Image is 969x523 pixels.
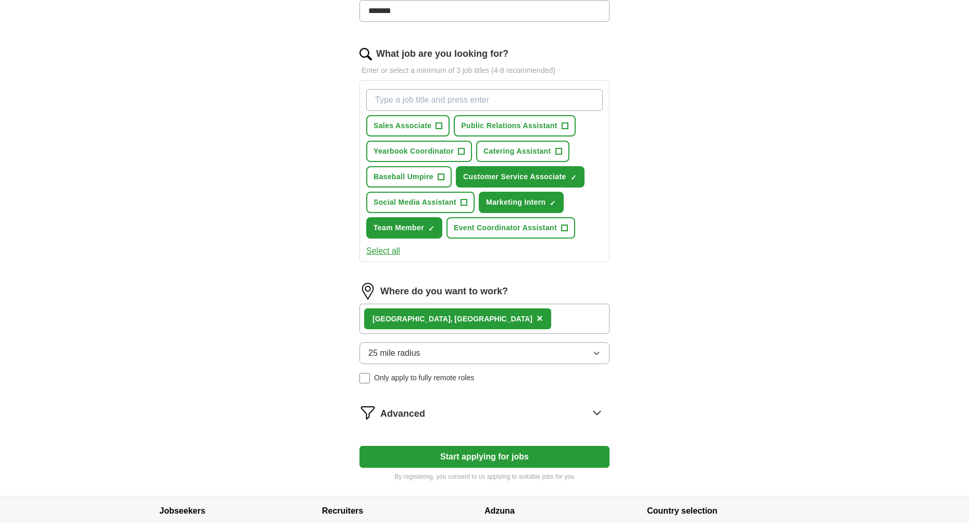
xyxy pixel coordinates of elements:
[366,89,603,111] input: Type a job title and press enter
[366,166,452,188] button: Baseball Umpire
[479,192,564,213] button: Marketing Intern✓
[366,192,475,213] button: Social Media Assistant
[380,407,425,421] span: Advanced
[359,342,610,364] button: 25 mile radius
[372,314,532,325] div: , [GEOGRAPHIC_DATA]
[456,166,585,188] button: Customer Service Associate✓
[454,115,575,136] button: Public Relations Assistant
[376,47,508,61] label: What job are you looking for?
[368,347,420,359] span: 25 mile radius
[486,197,546,208] span: Marketing Intern
[359,48,372,60] img: search.png
[454,222,557,233] span: Event Coordinator Assistant
[461,120,557,131] span: Public Relations Assistant
[359,373,370,383] input: Only apply to fully remote roles
[366,245,400,257] button: Select all
[428,225,434,233] span: ✓
[374,120,431,131] span: Sales Associate
[374,197,456,208] span: Social Media Assistant
[446,217,575,239] button: Event Coordinator Assistant
[359,446,610,468] button: Start applying for jobs
[359,472,610,481] p: By registering, you consent to us applying to suitable jobs for you
[463,171,566,182] span: Customer Service Associate
[380,284,508,298] label: Where do you want to work?
[366,115,450,136] button: Sales Associate
[359,283,376,300] img: location.png
[372,315,451,323] strong: [GEOGRAPHIC_DATA]
[359,65,610,76] p: Enter or select a minimum of 3 job titles (4-8 recommended)
[476,141,569,162] button: Catering Assistant
[366,217,442,239] button: Team Member✓
[537,313,543,324] span: ×
[374,171,433,182] span: Baseball Umpire
[374,222,424,233] span: Team Member
[550,199,556,207] span: ✓
[359,404,376,421] img: filter
[483,146,551,157] span: Catering Assistant
[374,372,474,383] span: Only apply to fully remote roles
[366,141,472,162] button: Yearbook Coordinator
[374,146,454,157] span: Yearbook Coordinator
[570,173,577,182] span: ✓
[537,311,543,327] button: ×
